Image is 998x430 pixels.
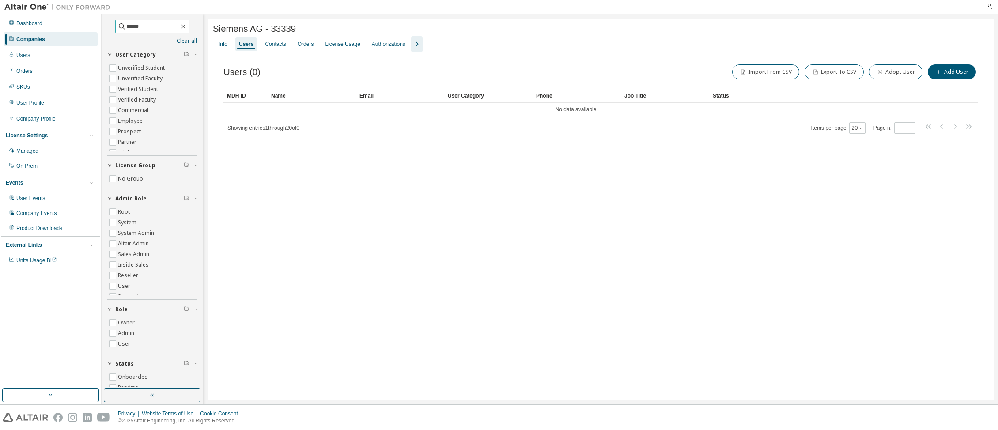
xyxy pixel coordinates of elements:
[118,382,140,393] label: Pending
[118,291,140,302] label: Support
[16,20,42,27] div: Dashboard
[115,360,134,367] span: Status
[118,116,144,126] label: Employee
[115,51,156,58] span: User Category
[873,122,915,134] span: Page n.
[16,147,38,155] div: Managed
[16,36,45,43] div: Companies
[16,52,30,59] div: Users
[448,89,529,103] div: User Category
[118,94,158,105] label: Verified Faculty
[227,125,299,131] span: Showing entries 1 through 20 of 0
[298,41,314,48] div: Orders
[536,89,617,103] div: Phone
[869,64,922,79] button: Adopt User
[16,257,57,264] span: Units Usage BI
[200,410,243,417] div: Cookie Consent
[118,339,132,349] label: User
[97,413,110,422] img: youtube.svg
[713,89,925,103] div: Status
[118,217,138,228] label: System
[118,249,151,260] label: Sales Admin
[118,410,142,417] div: Privacy
[118,126,143,137] label: Prospect
[219,41,227,48] div: Info
[223,67,261,77] span: Users (0)
[118,270,140,281] label: Reseller
[265,41,286,48] div: Contacts
[107,354,197,373] button: Status
[184,306,189,313] span: Clear filter
[118,84,160,94] label: Verified Student
[83,413,92,422] img: linkedin.svg
[805,64,864,79] button: Export To CSV
[732,64,799,79] button: Import From CSV
[118,317,136,328] label: Owner
[928,64,976,79] button: Add User
[118,372,150,382] label: Onboarded
[184,51,189,58] span: Clear filter
[115,306,128,313] span: Role
[372,41,405,48] div: Authorizations
[16,68,33,75] div: Orders
[213,24,296,34] span: Siemens AG - 33339
[115,162,155,169] span: License Group
[16,225,62,232] div: Product Downloads
[107,156,197,175] button: License Group
[184,195,189,202] span: Clear filter
[118,207,132,217] label: Root
[118,137,138,147] label: Partner
[118,105,150,116] label: Commercial
[16,210,57,217] div: Company Events
[6,179,23,186] div: Events
[107,38,197,45] a: Clear all
[16,162,38,170] div: On Prem
[184,162,189,169] span: Clear filter
[811,122,866,134] span: Items per page
[184,360,189,367] span: Clear filter
[6,241,42,249] div: External Links
[271,89,352,103] div: Name
[3,413,48,422] img: altair_logo.svg
[6,132,48,139] div: License Settings
[142,410,200,417] div: Website Terms of Use
[624,89,706,103] div: Job Title
[118,63,166,73] label: Unverified Student
[118,174,145,184] label: No Group
[107,45,197,64] button: User Category
[118,73,164,84] label: Unverified Faculty
[118,238,151,249] label: Altair Admin
[16,115,56,122] div: Company Profile
[851,124,863,132] button: 20
[239,41,253,48] div: Users
[118,281,132,291] label: User
[118,417,243,425] p: © 2025 Altair Engineering, Inc. All Rights Reserved.
[359,89,441,103] div: Email
[227,89,264,103] div: MDH ID
[118,328,136,339] label: Admin
[118,260,151,270] label: Inside Sales
[115,195,147,202] span: Admin Role
[118,147,131,158] label: Trial
[53,413,63,422] img: facebook.svg
[16,99,44,106] div: User Profile
[4,3,115,11] img: Altair One
[68,413,77,422] img: instagram.svg
[107,300,197,319] button: Role
[118,228,156,238] label: System Admin
[223,103,928,116] td: No data available
[16,195,45,202] div: User Events
[16,83,30,91] div: SKUs
[325,41,360,48] div: License Usage
[107,189,197,208] button: Admin Role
